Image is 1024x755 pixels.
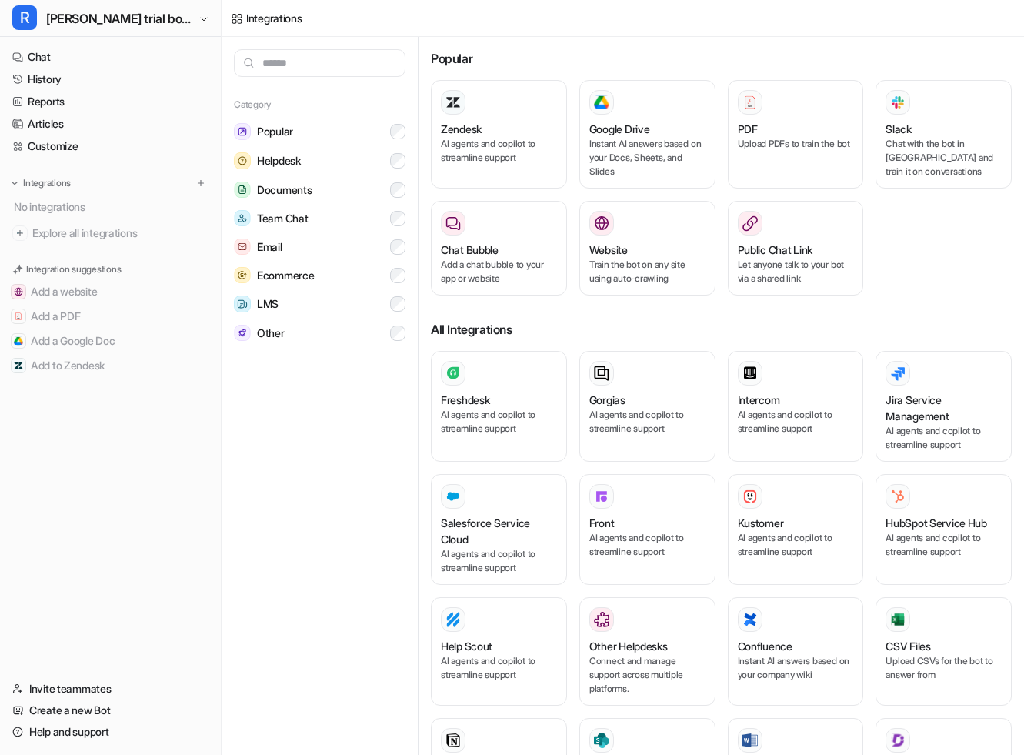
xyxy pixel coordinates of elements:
a: Chat [6,46,215,68]
button: PDFPDFUpload PDFs to train the bot [728,80,864,189]
a: Reports [6,91,215,112]
p: Add a chat bubble to your app or website [441,258,557,286]
h3: Intercom [738,392,780,408]
p: AI agents and copilot to streamline support [441,654,557,682]
h3: Help Scout [441,638,492,654]
p: Upload CSVs for the bot to answer from [886,654,1002,682]
a: Create a new Bot [6,700,215,721]
p: Upload PDFs to train the bot [738,137,854,151]
img: Salesforce Service Cloud [445,489,461,504]
h3: Confluence [738,638,792,654]
img: Add a website [14,287,23,296]
button: Jira Service ManagementAI agents and copilot to streamline support [876,351,1012,462]
h3: Website [589,242,628,258]
button: LMSLMS [234,289,405,319]
img: Other Helpdesks [594,612,609,627]
button: OtherOther [234,319,405,347]
h3: Public Chat Link [738,242,813,258]
span: [PERSON_NAME] trial bot🫥 [46,8,195,29]
button: DocumentsDocuments [234,175,405,204]
button: IntercomAI agents and copilot to streamline support [728,351,864,462]
p: AI agents and copilot to streamline support [441,137,557,165]
span: R [12,5,37,30]
img: Sharepoint [594,733,609,748]
h3: PDF [738,121,758,137]
img: Help Scout [445,612,461,627]
button: HelpdeskHelpdesk [234,146,405,175]
img: Front [594,489,609,504]
p: Let anyone talk to your bot via a shared link [738,258,854,286]
p: Train the bot on any site using auto-crawling [589,258,705,286]
button: Add a websiteAdd a website [6,279,215,304]
p: Integrations [23,177,71,189]
h3: Chat Bubble [441,242,499,258]
img: Documents [234,182,251,198]
span: Documents [257,182,312,198]
p: Connect and manage support across multiple platforms. [589,654,705,696]
h3: Slack [886,121,912,137]
button: Chat BubbleAdd a chat bubble to your app or website [431,201,567,296]
h3: Other Helpdesks [589,638,668,654]
button: SlackSlackChat with the bot in [GEOGRAPHIC_DATA] and train it on conversations [876,80,1012,189]
button: Public Chat LinkLet anyone talk to your bot via a shared link [728,201,864,296]
button: KustomerKustomerAI agents and copilot to streamline support [728,474,864,585]
img: Confluence [742,612,758,627]
span: Email [257,239,282,255]
img: PDF [742,95,758,109]
h3: HubSpot Service Hub [886,515,987,531]
button: Add to ZendeskAdd to Zendesk [6,353,215,378]
p: Instant AI answers based on your Docs, Sheets, and Slides [589,137,705,179]
img: Website [594,215,609,231]
button: Help ScoutHelp ScoutAI agents and copilot to streamline support [431,597,567,706]
button: Integrations [6,175,75,191]
p: AI agents and copilot to streamline support [589,531,705,559]
img: Ecommerce [234,267,251,283]
button: HubSpot Service HubAI agents and copilot to streamline support [876,474,1012,585]
img: Other [234,325,251,341]
span: Ecommerce [257,268,314,283]
button: ConfluenceConfluenceInstant AI answers based on your company wiki [728,597,864,706]
img: LMS [234,296,251,312]
h3: CSV Files [886,638,930,654]
button: WebsiteWebsiteTrain the bot on any site using auto-crawling [579,201,715,296]
h3: Google Drive [589,121,650,137]
img: Team Chat [234,210,251,226]
button: EcommerceEcommerce [234,261,405,289]
button: Other HelpdesksOther HelpdesksConnect and manage support across multiple platforms. [579,597,715,706]
p: Instant AI answers based on your company wiki [738,654,854,682]
span: Helpdesk [257,153,301,169]
p: AI agents and copilot to streamline support [738,531,854,559]
img: Add a Google Doc [14,336,23,346]
button: Salesforce Service Cloud Salesforce Service CloudAI agents and copilot to streamline support [431,474,567,585]
img: CSV Files [890,612,906,627]
h3: Salesforce Service Cloud [441,515,557,547]
img: Document360 [890,733,906,748]
h3: Freshdesk [441,392,489,408]
img: menu_add.svg [195,178,206,189]
a: Help and support [6,721,215,743]
h3: Kustomer [738,515,784,531]
p: AI agents and copilot to streamline support [886,424,1002,452]
p: AI agents and copilot to streamline support [441,408,557,436]
a: History [6,68,215,90]
h5: Category [234,99,405,111]
button: EmailEmail [234,232,405,261]
h3: Gorgias [589,392,625,408]
span: Popular [257,124,293,139]
img: expand menu [9,178,20,189]
a: Articles [6,113,215,135]
div: No integrations [9,194,215,219]
button: CSV FilesCSV FilesUpload CSVs for the bot to answer from [876,597,1012,706]
a: Invite teammates [6,678,215,700]
a: Explore all integrations [6,222,215,244]
img: Email [234,239,251,255]
img: Notion [445,733,461,748]
button: PopularPopular [234,117,405,146]
p: AI agents and copilot to streamline support [441,547,557,575]
a: Integrations [231,10,302,26]
span: LMS [257,296,279,312]
button: ZendeskAI agents and copilot to streamline support [431,80,567,189]
img: Slack [890,93,906,111]
h3: All Integrations [431,320,1012,339]
div: Integrations [246,10,302,26]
